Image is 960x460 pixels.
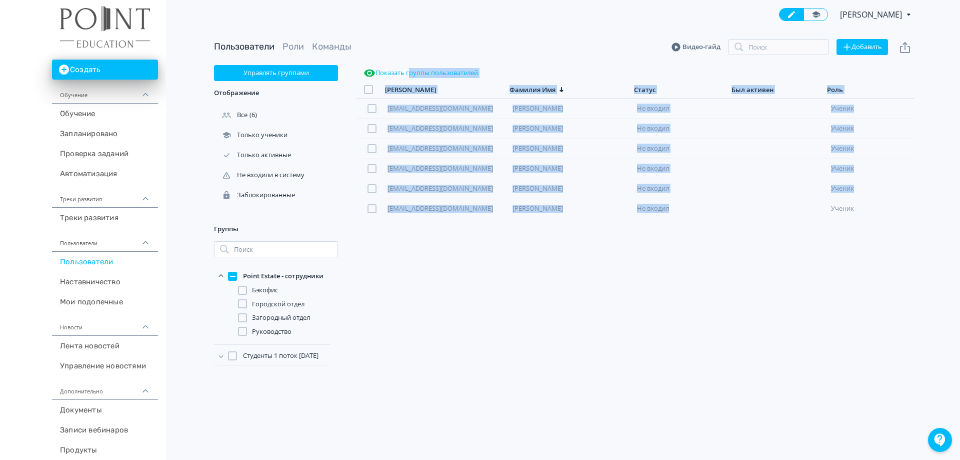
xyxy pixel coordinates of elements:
[52,312,158,336] div: Новости
[831,105,910,113] div: ученик
[252,327,291,337] span: Руководство
[637,165,725,173] div: Не входил
[52,292,158,312] a: Мои подопечные
[387,184,493,193] a: [EMAIL_ADDRESS][DOMAIN_NAME]
[52,376,158,400] div: Дополнительно
[671,42,720,52] a: Видео-гайд
[387,124,493,133] a: [EMAIL_ADDRESS][DOMAIN_NAME]
[387,164,493,173] a: [EMAIL_ADDRESS][DOMAIN_NAME]
[831,125,910,133] div: ученик
[252,313,310,323] span: Загородный отдел
[252,285,278,295] span: Бэкофис
[512,184,563,193] a: [PERSON_NAME]
[60,6,150,48] img: https://files.teachbase.ru/system/account/58038/logo/medium-97ce4804649a7c623cb39ef927fe1cc2.png
[831,185,910,193] div: ученик
[637,185,725,193] div: Не входил
[385,86,436,94] div: [PERSON_NAME]
[243,271,323,281] span: Point Estate - сотрудники
[361,65,480,81] button: Показать группы пользователей
[52,104,158,124] a: Обучение
[634,86,655,94] div: Статус
[509,86,555,94] div: Фамилия Имя
[52,400,158,420] a: Документы
[836,39,888,55] button: Добавить
[731,86,773,94] div: Был активен
[840,9,903,21] span: Татьяна Мальцева
[637,205,725,213] div: Не входил
[512,104,563,113] a: [PERSON_NAME]
[52,252,158,272] a: Пользователи
[831,205,910,213] div: ученик
[52,336,158,356] a: Лента новостей
[637,125,725,133] div: Не входил
[637,145,725,153] div: Не входил
[52,184,158,208] div: Треки развития
[52,144,158,164] a: Проверка заданий
[214,191,297,200] div: Заблокированные
[214,131,289,140] div: Только ученики
[52,60,158,80] button: Создать
[52,420,158,440] a: Записи вебинаров
[214,151,293,160] div: Только активные
[214,41,274,52] a: Пользователи
[387,104,493,113] a: [EMAIL_ADDRESS][DOMAIN_NAME]
[214,217,338,241] div: Группы
[52,228,158,252] div: Пользователи
[899,42,911,54] svg: Экспорт пользователей файлом
[52,440,158,460] a: Продукты
[827,86,843,94] div: Роль
[52,272,158,292] a: Наставничество
[512,124,563,133] a: [PERSON_NAME]
[52,356,158,376] a: Управление новостями
[637,105,725,113] div: Не входил
[52,124,158,144] a: Запланировано
[512,164,563,173] a: [PERSON_NAME]
[387,204,493,213] a: [EMAIL_ADDRESS][DOMAIN_NAME]
[831,145,910,153] div: ученик
[214,65,338,81] button: Управлять группами
[214,171,306,180] div: Не входили в систему
[312,41,351,52] a: Команды
[214,81,338,105] div: Отображение
[214,105,338,125] div: (6)
[214,111,249,120] div: Все
[803,8,828,21] a: Переключиться в режим ученика
[282,41,304,52] a: Роли
[52,80,158,104] div: Обучение
[52,208,158,228] a: Треки развития
[243,351,318,361] span: Студенты 1 поток сентябрь 25
[52,164,158,184] a: Автоматизация
[831,165,910,173] div: ученик
[512,204,563,213] a: [PERSON_NAME]
[512,144,563,153] a: [PERSON_NAME]
[387,144,493,153] a: [EMAIL_ADDRESS][DOMAIN_NAME]
[252,299,304,309] span: Городской отдел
